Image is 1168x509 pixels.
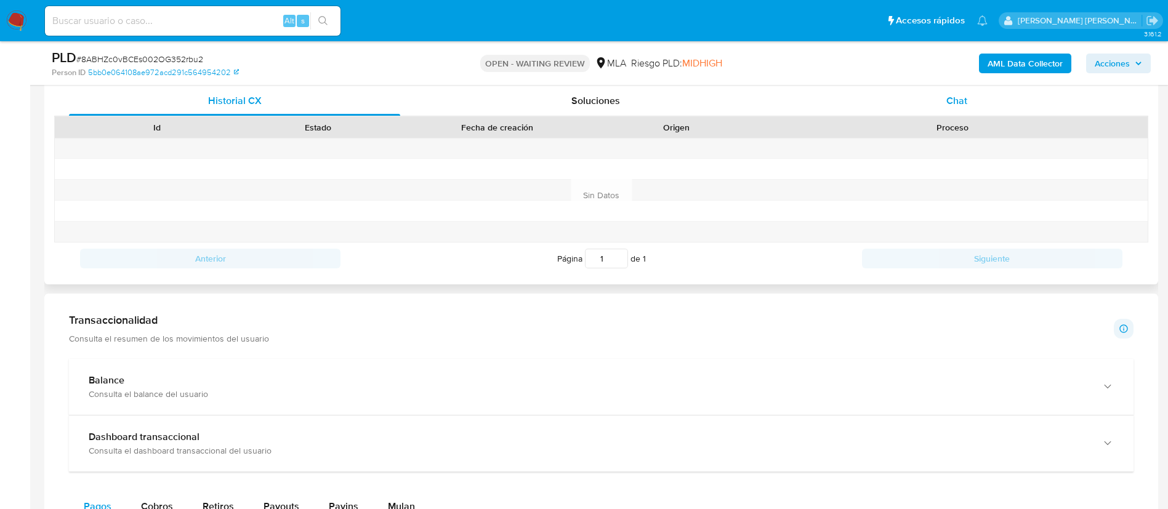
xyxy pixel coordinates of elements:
b: AML Data Collector [988,54,1063,73]
div: Proceso [766,121,1139,134]
div: Id [85,121,229,134]
span: Soluciones [571,94,620,108]
b: Person ID [52,67,86,78]
span: Chat [946,94,967,108]
a: Notificaciones [977,15,988,26]
button: Siguiente [862,249,1122,268]
a: Salir [1146,14,1159,27]
span: MIDHIGH [682,56,722,70]
span: Historial CX [208,94,262,108]
div: MLA [595,57,626,70]
div: Fecha de creación [408,121,587,134]
span: Acciones [1095,54,1130,73]
span: # 8ABHZc0vBCEs002OG352rbu2 [76,53,203,65]
div: Estado [246,121,390,134]
span: Accesos rápidos [896,14,965,27]
p: OPEN - WAITING REVIEW [480,55,590,72]
span: 1 [643,252,646,265]
button: AML Data Collector [979,54,1071,73]
button: Anterior [80,249,340,268]
span: 3.161.2 [1144,29,1162,39]
span: Alt [284,15,294,26]
input: Buscar usuario o caso... [45,13,340,29]
button: search-icon [310,12,336,30]
span: Página de [557,249,646,268]
button: Acciones [1086,54,1151,73]
p: maria.acosta@mercadolibre.com [1018,15,1142,26]
div: Origen [605,121,749,134]
a: 5bb0e064108ae972acd291c564954202 [88,67,239,78]
b: PLD [52,47,76,67]
span: s [301,15,305,26]
span: Riesgo PLD: [631,57,722,70]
